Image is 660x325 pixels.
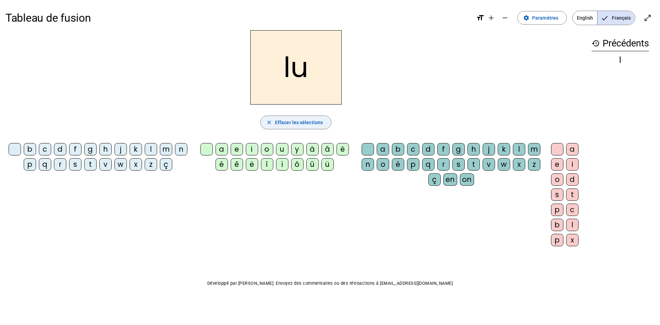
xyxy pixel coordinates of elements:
[377,158,389,171] div: o
[452,143,465,155] div: g
[99,143,112,155] div: h
[551,188,563,201] div: s
[5,279,654,288] p: Développé par [PERSON_NAME]. Envoyez des commentaires ou des rétroactions à [EMAIL_ADDRESS][DOMAI...
[261,143,273,155] div: o
[160,158,172,171] div: ç
[114,158,127,171] div: w
[130,143,142,155] div: k
[528,143,540,155] div: m
[145,143,157,155] div: l
[641,11,654,25] button: Entrer en plein écran
[275,118,323,127] span: Effacer les sélections
[467,143,480,155] div: h
[566,173,579,186] div: d
[501,14,509,22] mat-icon: remove
[250,30,342,105] h2: lu
[566,143,579,155] div: a
[476,14,484,22] mat-icon: format_size
[24,143,36,155] div: b
[114,143,127,155] div: j
[276,143,288,155] div: u
[69,143,81,155] div: f
[291,143,304,155] div: y
[337,143,349,155] div: è
[130,158,142,171] div: x
[513,143,525,155] div: l
[566,234,579,246] div: x
[428,173,441,186] div: ç
[160,143,172,155] div: m
[592,56,649,64] div: l
[216,143,228,155] div: a
[392,143,404,155] div: b
[39,143,51,155] div: c
[24,158,36,171] div: p
[437,143,450,155] div: f
[84,158,97,171] div: t
[39,158,51,171] div: q
[566,204,579,216] div: c
[231,158,243,171] div: ê
[513,158,525,171] div: x
[597,11,635,25] span: Français
[498,158,510,171] div: w
[306,158,319,171] div: û
[573,11,597,25] span: English
[528,158,540,171] div: z
[407,143,419,155] div: c
[377,143,389,155] div: a
[246,143,258,155] div: i
[276,158,288,171] div: ï
[551,173,563,186] div: o
[246,158,258,171] div: ë
[175,143,187,155] div: n
[99,158,112,171] div: v
[321,143,334,155] div: â
[407,158,419,171] div: p
[498,143,510,155] div: k
[291,158,304,171] div: ô
[69,158,81,171] div: s
[260,116,331,129] button: Effacer les sélections
[145,158,157,171] div: z
[362,158,374,171] div: n
[483,158,495,171] div: v
[592,39,600,47] mat-icon: history
[551,158,563,171] div: e
[422,143,434,155] div: d
[392,158,404,171] div: é
[54,158,66,171] div: r
[566,219,579,231] div: l
[551,204,563,216] div: p
[572,11,635,25] mat-button-toggle-group: Language selection
[551,219,563,231] div: b
[484,11,498,25] button: Augmenter la taille de la police
[517,11,567,25] button: Paramètres
[460,173,474,186] div: on
[84,143,97,155] div: g
[566,158,579,171] div: i
[452,158,465,171] div: s
[321,158,334,171] div: ü
[266,119,272,126] mat-icon: close
[231,143,243,155] div: e
[487,14,495,22] mat-icon: add
[467,158,480,171] div: t
[498,11,512,25] button: Diminuer la taille de la police
[422,158,434,171] div: q
[532,14,558,22] span: Paramètres
[443,173,457,186] div: en
[523,15,529,21] mat-icon: settings
[551,234,563,246] div: p
[643,14,652,22] mat-icon: open_in_full
[5,7,471,29] h1: Tableau de fusion
[483,143,495,155] div: j
[437,158,450,171] div: r
[216,158,228,171] div: é
[592,36,649,51] h3: Précédents
[306,143,319,155] div: à
[261,158,273,171] div: î
[566,188,579,201] div: t
[54,143,66,155] div: d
